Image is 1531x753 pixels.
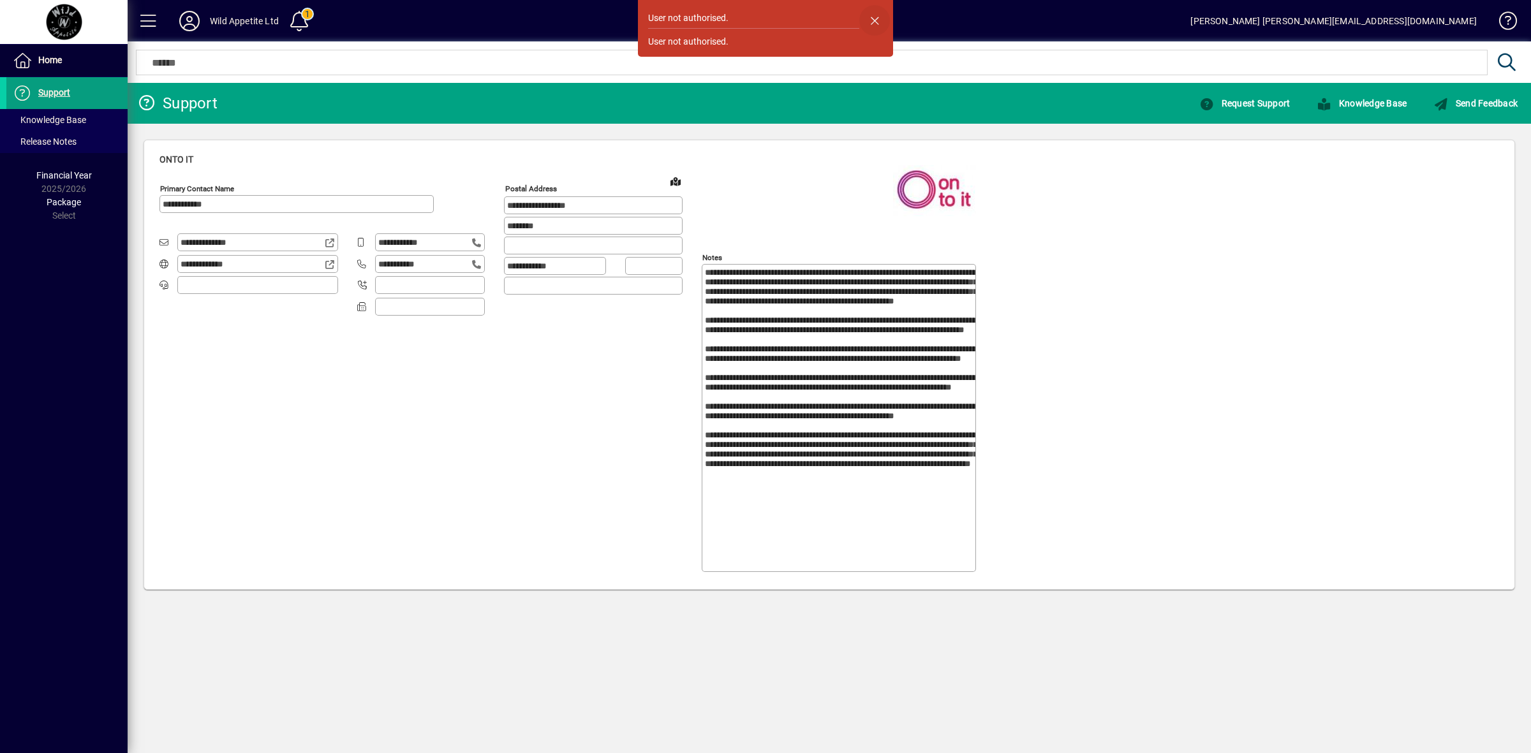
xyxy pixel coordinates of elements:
a: Knowledge Base [1303,92,1420,115]
div: Wild Appetite Ltd [210,11,279,31]
a: View on map [665,171,686,191]
a: Knowledge Base [1490,3,1515,44]
span: Send Feedback [1433,98,1518,108]
a: Knowledge Base [6,109,128,131]
div: Support [137,93,218,113]
div: [PERSON_NAME] [PERSON_NAME][EMAIL_ADDRESS][DOMAIN_NAME] [1190,11,1477,31]
span: Home [38,55,62,65]
span: Release Notes [13,136,77,147]
button: Knowledge Base [1313,92,1410,115]
span: Financial Year [36,170,92,180]
span: Knowledge Base [13,115,86,125]
button: Send Feedback [1430,92,1521,115]
span: Request Support [1199,98,1290,108]
span: Knowledge Base [1317,98,1407,108]
button: Profile [169,10,210,33]
a: Home [6,45,128,77]
span: Package [47,197,81,207]
span: OnTo It [159,154,193,164]
span: Support [38,87,70,98]
mat-label: Notes [702,253,722,262]
button: Request Support [1196,92,1293,115]
mat-label: Primary Contact Name [160,184,234,193]
a: Release Notes [6,131,128,152]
